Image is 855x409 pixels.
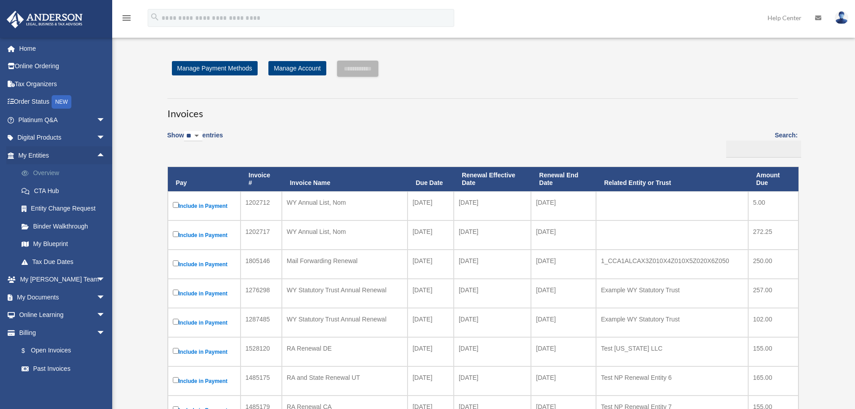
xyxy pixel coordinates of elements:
[596,279,748,308] td: Example WY Statutory Trust
[168,167,241,191] th: Pay: activate to sort column descending
[6,324,114,342] a: Billingarrow_drop_down
[173,375,236,387] label: Include in Payment
[748,337,798,366] td: 155.00
[13,342,110,360] a: $Open Invoices
[408,337,454,366] td: [DATE]
[748,220,798,250] td: 272.25
[26,345,31,356] span: $
[454,337,531,366] td: [DATE]
[748,167,798,191] th: Amount Due: activate to sort column ascending
[268,61,326,75] a: Manage Account
[6,129,119,147] a: Digital Productsarrow_drop_down
[241,167,282,191] th: Invoice #: activate to sort column ascending
[6,40,119,57] a: Home
[96,146,114,165] span: arrow_drop_up
[726,141,801,158] input: Search:
[596,366,748,396] td: Test NP Renewal Entity 6
[531,279,596,308] td: [DATE]
[96,324,114,342] span: arrow_drop_down
[6,306,119,324] a: Online Learningarrow_drop_down
[6,75,119,93] a: Tax Organizers
[96,306,114,325] span: arrow_drop_down
[454,366,531,396] td: [DATE]
[287,225,403,238] div: WY Annual List, Nom
[6,57,119,75] a: Online Ordering
[241,337,282,366] td: 1528120
[287,196,403,209] div: WY Annual List, Nom
[531,337,596,366] td: [DATE]
[596,308,748,337] td: Example WY Statutory Trust
[6,288,119,306] a: My Documentsarrow_drop_down
[173,259,236,270] label: Include in Payment
[531,167,596,191] th: Renewal End Date: activate to sort column ascending
[287,284,403,296] div: WY Statutory Trust Annual Renewal
[531,250,596,279] td: [DATE]
[287,371,403,384] div: RA and State Renewal UT
[6,271,119,289] a: My [PERSON_NAME] Teamarrow_drop_down
[173,260,179,266] input: Include in Payment
[96,288,114,307] span: arrow_drop_down
[241,220,282,250] td: 1202717
[748,191,798,220] td: 5.00
[173,200,236,211] label: Include in Payment
[835,11,848,24] img: User Pic
[173,202,179,208] input: Include in Payment
[596,250,748,279] td: 1_CCA1ALCAX3Z010X4Z010X5Z020X6Z050
[173,290,179,295] input: Include in Payment
[241,308,282,337] td: 1287485
[4,11,85,28] img: Anderson Advisors Platinum Portal
[531,191,596,220] td: [DATE]
[241,279,282,308] td: 1276298
[723,130,798,158] label: Search:
[13,200,119,218] a: Entity Change Request
[13,378,114,396] a: Manage Payments
[531,308,596,337] td: [DATE]
[287,342,403,355] div: RA Renewal DE
[531,220,596,250] td: [DATE]
[13,360,114,378] a: Past Invoices
[13,164,119,182] a: Overview
[173,346,236,357] label: Include in Payment
[408,279,454,308] td: [DATE]
[13,235,119,253] a: My Blueprint
[173,229,236,241] label: Include in Payment
[454,167,531,191] th: Renewal Effective Date: activate to sort column ascending
[531,366,596,396] td: [DATE]
[6,146,119,164] a: My Entitiesarrow_drop_up
[408,308,454,337] td: [DATE]
[748,366,798,396] td: 165.00
[287,313,403,325] div: WY Statutory Trust Annual Renewal
[408,366,454,396] td: [DATE]
[454,250,531,279] td: [DATE]
[748,308,798,337] td: 102.00
[408,220,454,250] td: [DATE]
[282,167,408,191] th: Invoice Name: activate to sort column ascending
[172,61,258,75] a: Manage Payment Methods
[173,319,179,325] input: Include in Payment
[454,191,531,220] td: [DATE]
[748,279,798,308] td: 257.00
[173,231,179,237] input: Include in Payment
[13,253,119,271] a: Tax Due Dates
[173,288,236,299] label: Include in Payment
[96,111,114,129] span: arrow_drop_down
[96,271,114,289] span: arrow_drop_down
[748,250,798,279] td: 250.00
[121,16,132,23] a: menu
[6,93,119,111] a: Order StatusNEW
[173,317,236,328] label: Include in Payment
[408,250,454,279] td: [DATE]
[96,129,114,147] span: arrow_drop_down
[454,220,531,250] td: [DATE]
[408,191,454,220] td: [DATE]
[6,111,119,129] a: Platinum Q&Aarrow_drop_down
[241,366,282,396] td: 1485175
[241,191,282,220] td: 1202712
[173,348,179,354] input: Include in Payment
[596,337,748,366] td: Test [US_STATE] LLC
[454,279,531,308] td: [DATE]
[596,167,748,191] th: Related Entity or Trust: activate to sort column ascending
[121,13,132,23] i: menu
[241,250,282,279] td: 1805146
[184,131,202,141] select: Showentries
